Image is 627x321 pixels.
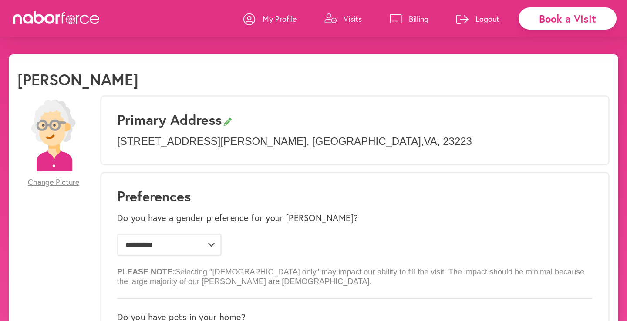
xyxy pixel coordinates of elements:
p: [STREET_ADDRESS][PERSON_NAME] , [GEOGRAPHIC_DATA] , VA , 23223 [117,135,593,148]
a: Billing [390,6,428,32]
a: Logout [456,6,499,32]
a: My Profile [243,6,297,32]
p: Visits [344,13,362,24]
p: Logout [475,13,499,24]
div: Book a Visit [519,7,617,30]
p: Billing [409,13,428,24]
h1: [PERSON_NAME] [17,70,138,89]
a: Visits [324,6,362,32]
p: My Profile [263,13,297,24]
b: PLEASE NOTE: [117,267,175,276]
img: efc20bcf08b0dac87679abea64c1faab.png [17,100,89,171]
h1: Preferences [117,188,593,204]
h3: Primary Address [117,111,593,128]
p: Selecting "[DEMOGRAPHIC_DATA] only" may impact our ability to fill the visit. The impact should b... [117,261,593,286]
span: Change Picture [28,177,79,187]
label: Do you have a gender preference for your [PERSON_NAME]? [117,213,358,223]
